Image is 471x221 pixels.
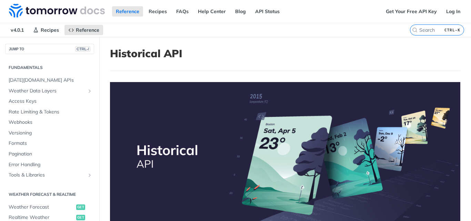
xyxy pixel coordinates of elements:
span: Access Keys [9,98,92,105]
span: Pagination [9,151,92,158]
a: Reference [112,6,143,17]
a: Blog [231,6,250,17]
a: Weather Forecastget [5,202,94,212]
span: Tools & Libraries [9,172,85,179]
a: Formats [5,138,94,149]
a: Rate Limiting & Tokens [5,107,94,117]
span: Weather Forecast [9,204,74,211]
a: Weather Data LayersShow subpages for Weather Data Layers [5,86,94,96]
span: Webhooks [9,119,92,126]
a: Help Center [194,6,230,17]
a: Log In [442,6,464,17]
kbd: CTRL-K [443,27,462,33]
button: Show subpages for Weather Data Layers [87,88,92,94]
span: Formats [9,140,92,147]
svg: Search [412,27,418,33]
a: Access Keys [5,96,94,107]
span: Weather Data Layers [9,88,85,94]
a: Get Your Free API Key [382,6,441,17]
span: Rate Limiting & Tokens [9,109,92,115]
h1: Historical API [110,47,460,60]
h2: Fundamentals [5,64,94,71]
a: Pagination [5,149,94,159]
a: FAQs [172,6,192,17]
span: v4.0.1 [7,25,28,35]
button: Show subpages for Tools & Libraries [87,172,92,178]
a: API Status [251,6,283,17]
a: Recipes [145,6,171,17]
span: CTRL-/ [75,46,90,52]
span: Recipes [41,27,59,33]
span: Error Handling [9,161,92,168]
span: get [76,204,85,210]
span: Reference [76,27,99,33]
span: get [76,215,85,220]
span: Realtime Weather [9,214,74,221]
h2: Weather Forecast & realtime [5,191,94,198]
button: JUMP TOCTRL-/ [5,44,94,54]
img: Tomorrow.io Weather API Docs [9,4,105,18]
a: Reference [64,25,103,35]
a: [DATE][DOMAIN_NAME] APIs [5,75,94,86]
span: Versioning [9,130,92,137]
span: [DATE][DOMAIN_NAME] APIs [9,77,92,84]
a: Recipes [29,25,63,35]
a: Error Handling [5,160,94,170]
a: Webhooks [5,117,94,128]
a: Versioning [5,128,94,138]
a: Tools & LibrariesShow subpages for Tools & Libraries [5,170,94,180]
